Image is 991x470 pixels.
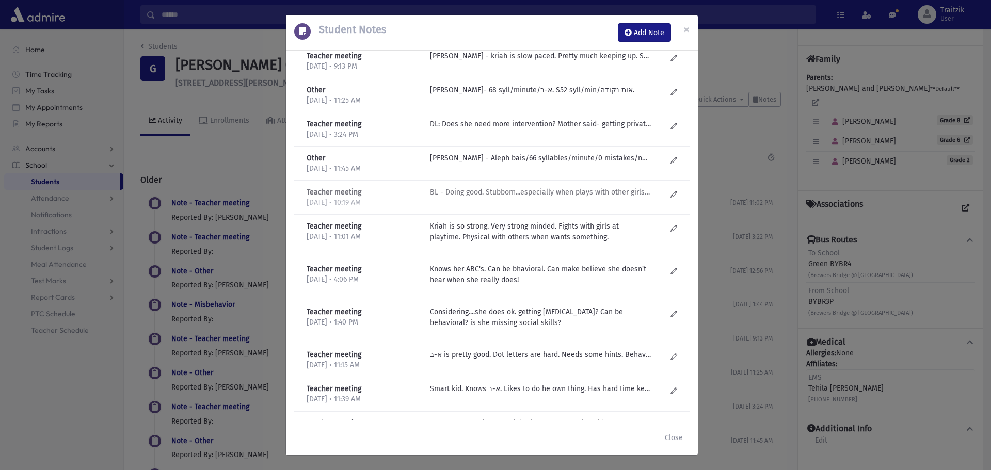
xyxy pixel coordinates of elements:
[307,95,420,106] p: [DATE] • 11:25 AM
[430,306,651,328] p: Considering....she does ok. getting [MEDICAL_DATA]? Can be behavioral? is she missing social skills?
[430,418,651,429] p: Kvetches sometimes...shrieks-is that her hearing aid?
[307,52,361,60] b: Teacher meeting
[658,428,690,447] button: Close
[307,86,325,94] b: Other
[618,23,671,42] button: Add Note
[311,23,386,36] h5: Student Notes
[307,188,361,197] b: Teacher meeting
[430,187,651,198] p: BL - Doing good. Stubborn...especially when plays with other girls. Spoiled at home. Takes what s...
[675,15,698,44] button: Close
[307,164,420,174] p: [DATE] • 11:45 AM
[307,120,361,128] b: Teacher meeting
[307,350,361,359] b: Teacher meeting
[307,419,361,428] b: Teacher meeting
[307,61,420,72] p: [DATE] • 9:13 PM
[683,22,690,37] span: ×
[430,51,651,61] p: [PERSON_NAME] - kriah is slow paced. Pretty much keeping up. Socially good.
[430,349,651,360] p: א-ב is pretty good. Dot letters are hard. Needs some hints. Behavioral. Bothers girls. Thinks eve...
[307,222,361,231] b: Teacher meeting
[307,384,361,393] b: Teacher meeting
[307,232,420,242] p: [DATE] • 11:01 AM
[307,274,420,285] p: [DATE] • 4:06 PM
[307,360,420,370] p: [DATE] • 11:15 AM
[307,307,361,316] b: Teacher meeting
[307,198,420,208] p: [DATE] • 10:19 AM
[430,153,651,164] p: [PERSON_NAME] - Aleph bais/66 syllables/minute/0 mistakes/not perfect 3 sounds. אות נקודה/31 syll...
[307,394,420,404] p: [DATE] • 11:39 AM
[307,129,420,140] p: [DATE] • 3:24 PM
[307,317,420,328] p: [DATE] • 1:40 PM
[430,119,651,129] p: DL: Does she need more intervention? Mother said- getting private lang out of school... Behind in...
[430,264,651,285] p: Knows her ABC's. Can be bhavioral. Can make believe she doesn't hear when she really does!
[430,85,651,95] p: [PERSON_NAME]- 68 syll/minute/א-ב. S52 syll/min/אות נקודה.
[430,383,651,394] p: Smart kid. Knows א-ב. Likes to do he own thing. Has hard time keeping hands to self-hurting other...
[430,221,651,242] p: Kriah is so strong. Very strong minded. Fights with girls at playtime. Physical with others when ...
[307,154,325,163] b: Other
[307,265,361,273] b: Teacher meeting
